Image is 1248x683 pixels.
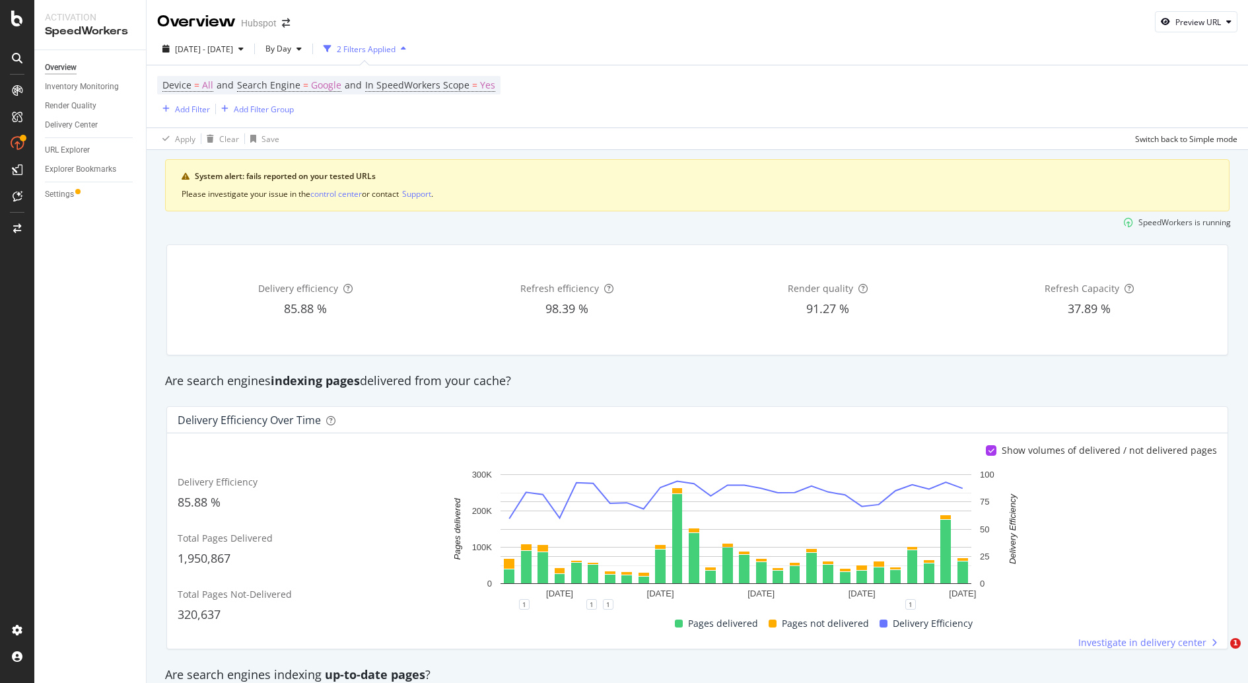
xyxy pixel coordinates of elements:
text: [DATE] [546,589,573,598]
text: [DATE] [848,589,875,598]
span: Delivery Efficiency [178,476,258,488]
a: Render Quality [45,99,137,113]
span: In SpeedWorkers Scope [365,79,469,91]
button: Apply [157,128,195,149]
button: By Day [260,38,307,59]
text: 100K [471,542,492,552]
span: Refresh Capacity [1045,282,1119,295]
a: Overview [45,61,137,75]
text: [DATE] [646,589,674,598]
div: Delivery Center [45,118,98,132]
div: Please investigate your issue in the or contact . [182,188,1213,200]
button: 2 Filters Applied [318,38,411,59]
div: Hubspot [241,17,277,30]
span: Pages delivered [688,616,758,631]
div: Preview URL [1175,17,1221,28]
span: Delivery Efficiency [893,616,973,631]
div: URL Explorer [45,143,90,157]
div: Render Quality [45,99,96,113]
span: = [194,79,199,91]
div: 1 [519,599,530,610]
text: 100 [980,470,994,480]
div: Show volumes of delivered / not delivered pages [1002,444,1217,457]
div: 1 [905,599,916,610]
div: Delivery Efficiency over time [178,413,321,427]
span: [DATE] - [DATE] [175,44,233,55]
div: Activation [45,11,135,24]
text: 50 [980,524,989,534]
span: Render quality [788,282,853,295]
span: Total Pages Delivered [178,532,273,544]
text: 25 [980,552,989,561]
span: = [472,79,477,91]
div: System alert: fails reported on your tested URLs [195,170,1213,182]
button: Add Filter Group [216,101,294,117]
span: 85.88 % [284,301,327,316]
span: 37.89 % [1068,301,1111,316]
div: warning banner [165,159,1230,211]
span: Total Pages Not-Delivered [178,588,292,600]
text: [DATE] [747,589,775,598]
button: Preview URL [1155,11,1237,32]
span: Refresh efficiency [520,282,599,295]
span: 91.27 % [806,301,849,316]
span: Google [311,76,341,94]
text: 200K [471,506,492,516]
button: Support [402,188,431,200]
span: Delivery efficiency [258,282,338,295]
svg: A chart. [442,468,1030,604]
a: Settings [45,188,137,201]
button: Clear [201,128,239,149]
span: 85.88 % [178,494,221,510]
div: 1 [586,599,597,610]
div: Switch back to Simple mode [1135,133,1237,145]
span: All [202,76,213,94]
button: Save [245,128,279,149]
a: Investigate in delivery center [1078,636,1217,649]
span: Yes [480,76,495,94]
span: Pages not delivered [782,616,869,631]
span: Device [162,79,191,91]
div: Overview [45,61,77,75]
button: Add Filter [157,101,210,117]
span: 320,637 [178,606,221,622]
div: 1 [603,599,613,610]
a: Inventory Monitoring [45,80,137,94]
div: Overview [157,11,236,33]
text: 0 [487,579,491,589]
div: Save [261,133,279,145]
div: SpeedWorkers [45,24,135,39]
a: URL Explorer [45,143,137,157]
div: Support [402,188,431,199]
span: 1 [1230,638,1241,649]
span: 1,950,867 [178,550,230,566]
span: Search Engine [237,79,300,91]
a: Delivery Center [45,118,137,132]
strong: indexing pages [271,373,360,388]
span: and [217,79,234,91]
div: SpeedWorkers is running [1138,217,1231,228]
span: Investigate in delivery center [1078,636,1206,649]
text: [DATE] [949,589,976,598]
text: Delivery Efficiency [1007,493,1017,565]
iframe: Intercom live chat [1203,638,1235,670]
div: Add Filter [175,104,210,115]
text: 75 [980,497,989,507]
span: 98.39 % [545,301,588,316]
div: Explorer Bookmarks [45,162,116,176]
text: 0 [980,579,985,589]
span: = [303,79,308,91]
strong: up-to-date pages [325,666,425,682]
div: Inventory Monitoring [45,80,119,94]
div: Settings [45,188,74,201]
div: 2 Filters Applied [337,44,396,55]
div: Add Filter Group [234,104,294,115]
span: and [345,79,362,91]
div: arrow-right-arrow-left [282,18,290,28]
button: control center [310,188,362,200]
span: By Day [260,43,291,54]
div: Clear [219,133,239,145]
text: 300K [471,470,492,480]
div: Are search engines delivered from your cache? [158,373,1236,390]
